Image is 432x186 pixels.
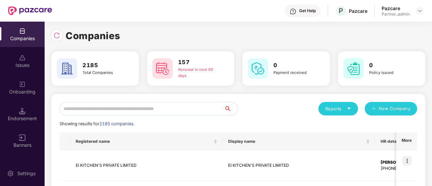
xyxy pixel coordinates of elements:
[15,170,38,177] div: Settings
[19,81,26,88] img: svg+xml;base64,PHN2ZyB3aWR0aD0iMjAiIGhlaWdodD0iMjAiIHZpZXdCb3g9IjAgMCAyMCAyMCIgZmlsbD0ibm9uZSIgeG...
[224,102,238,115] button: search
[379,105,411,112] span: New Company
[325,105,351,112] div: Reports
[19,134,26,141] img: svg+xml;base64,PHN2ZyB3aWR0aD0iMTYiIGhlaWdodD0iMTYiIHZpZXdCb3g9IjAgMCAxNiAxNiIgZmlsbD0ibm9uZSIgeG...
[99,121,135,126] span: 2185 companies.
[228,139,365,144] span: Display name
[347,106,351,111] span: caret-down
[70,132,223,151] th: Registered name
[224,106,238,111] span: search
[396,132,417,151] th: More
[223,151,375,181] td: EI KITCHEN'S PRIVATE LIMITED
[339,7,343,15] span: P
[66,28,120,43] h1: Companies
[7,170,14,177] img: svg+xml;base64,PHN2ZyBpZD0iU2V0dGluZy0yMHgyMCIgeG1sbnM9Imh0dHA6Ly93d3cudzMub3JnLzIwMDAvc3ZnIiB3aW...
[402,156,412,165] img: icon
[223,132,375,151] th: Display name
[248,58,268,79] img: svg+xml;base64,PHN2ZyB4bWxucz0iaHR0cDovL3d3dy53My5vcmcvMjAwMC9zdmciIHdpZHRoPSI2MCIgaGVpZ2h0PSI2MC...
[273,70,316,76] div: Payment received
[371,106,376,112] span: plus
[152,58,173,79] img: svg+xml;base64,PHN2ZyB4bWxucz0iaHR0cDovL3d3dy53My5vcmcvMjAwMC9zdmciIHdpZHRoPSI2MCIgaGVpZ2h0PSI2MC...
[19,28,26,34] img: svg+xml;base64,PHN2ZyBpZD0iQ29tcGFuaWVzIiB4bWxucz0iaHR0cDovL3d3dy53My5vcmcvMjAwMC9zdmciIHdpZHRoPS...
[417,8,423,14] img: svg+xml;base64,PHN2ZyBpZD0iRHJvcGRvd24tMzJ4MzIiIHhtbG5zPSJodHRwOi8vd3d3LnczLm9yZy8yMDAwL3N2ZyIgd2...
[76,139,212,144] span: Registered name
[273,61,316,70] h3: 0
[369,61,411,70] h3: 0
[382,11,410,17] div: Partner_admin
[8,6,52,15] img: New Pazcare Logo
[82,61,125,70] h3: 2185
[349,8,367,14] div: Pazcare
[70,151,223,181] td: EI KITCHEN'S PRIVATE LIMITED
[299,8,316,14] div: Get Help
[19,108,26,114] img: svg+xml;base64,PHN2ZyB3aWR0aD0iMTQuNSIgaGVpZ2h0PSIxNC41IiB2aWV3Qm94PSIwIDAgMTYgMTYiIGZpbGw9Im5vbm...
[178,58,220,67] h3: 157
[290,8,296,15] img: svg+xml;base64,PHN2ZyBpZD0iSGVscC0zMngzMiIgeG1sbnM9Imh0dHA6Ly93d3cudzMub3JnLzIwMDAvc3ZnIiB3aWR0aD...
[178,67,220,79] div: Renewal in next 60 days
[365,102,417,115] button: plusNew Company
[57,58,77,79] img: svg+xml;base64,PHN2ZyB4bWxucz0iaHR0cDovL3d3dy53My5vcmcvMjAwMC9zdmciIHdpZHRoPSI2MCIgaGVpZ2h0PSI2MC...
[82,70,125,76] div: Total Companies
[53,32,60,39] img: svg+xml;base64,PHN2ZyBpZD0iUmVsb2FkLTMyeDMyIiB4bWxucz0iaHR0cDovL3d3dy53My5vcmcvMjAwMC9zdmciIHdpZH...
[343,58,364,79] img: svg+xml;base64,PHN2ZyB4bWxucz0iaHR0cDovL3d3dy53My5vcmcvMjAwMC9zdmciIHdpZHRoPSI2MCIgaGVpZ2h0PSI2MC...
[382,5,410,11] div: Pazcare
[19,54,26,61] img: svg+xml;base64,PHN2ZyBpZD0iSXNzdWVzX2Rpc2FibGVkIiB4bWxucz0iaHR0cDovL3d3dy53My5vcmcvMjAwMC9zdmciIH...
[59,121,135,126] span: Showing results for
[369,70,411,76] div: Policy issued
